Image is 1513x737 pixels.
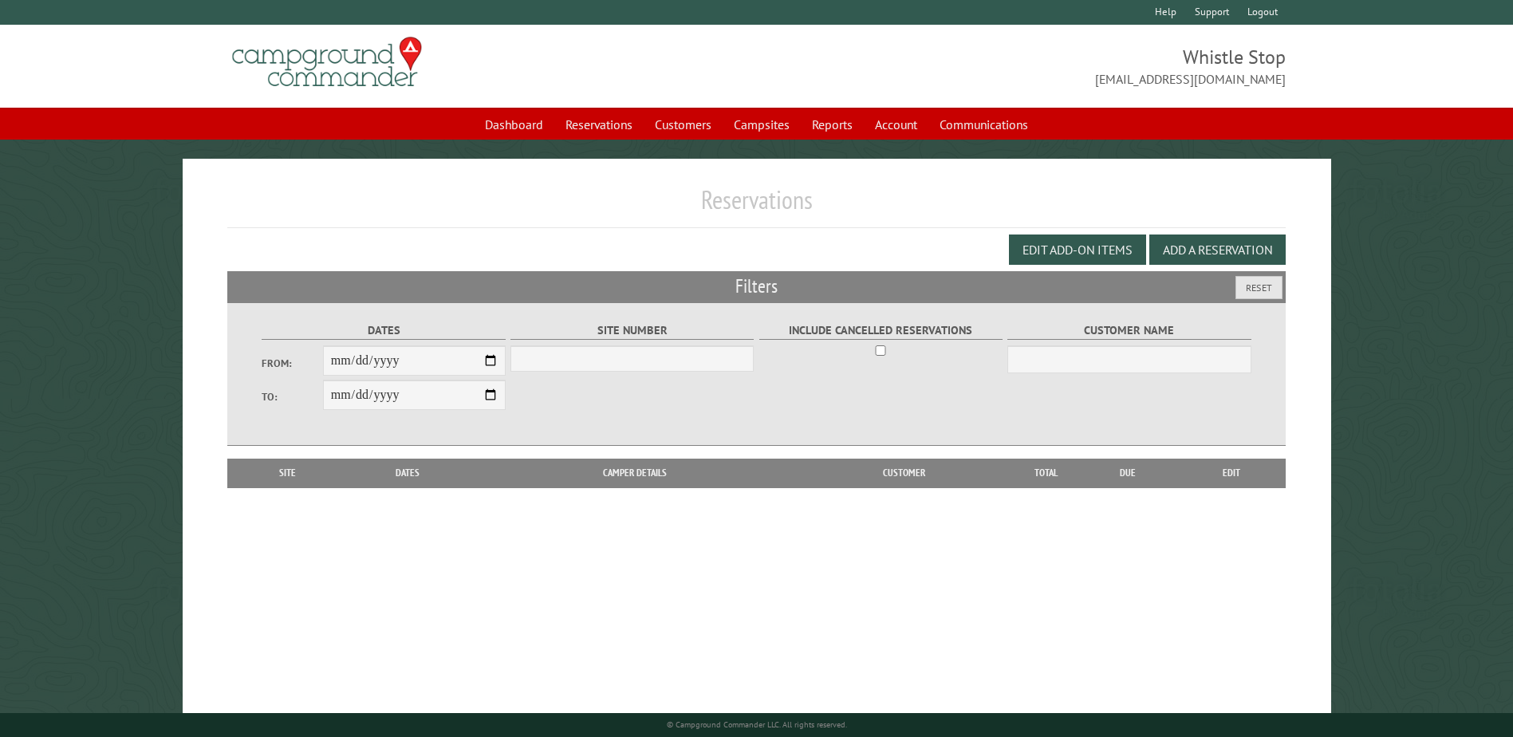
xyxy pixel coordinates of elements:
a: Dashboard [475,109,553,140]
a: Reports [802,109,862,140]
label: To: [262,389,322,404]
a: Account [865,109,927,140]
button: Reset [1235,276,1283,299]
a: Reservations [556,109,642,140]
span: Whistle Stop [EMAIL_ADDRESS][DOMAIN_NAME] [757,44,1286,89]
th: Edit [1178,459,1286,487]
th: Total [1014,459,1078,487]
button: Edit Add-on Items [1009,235,1146,265]
th: Site [235,459,339,487]
label: From: [262,356,322,371]
th: Customer [794,459,1014,487]
a: Campsites [724,109,799,140]
img: Campground Commander [227,31,427,93]
small: © Campground Commander LLC. All rights reserved. [667,719,847,730]
h1: Reservations [227,184,1285,228]
h2: Filters [227,271,1285,301]
label: Include Cancelled Reservations [759,321,1003,340]
a: Customers [645,109,721,140]
th: Camper Details [476,459,794,487]
button: Add a Reservation [1149,235,1286,265]
th: Due [1078,459,1178,487]
th: Dates [340,459,476,487]
label: Site Number [510,321,754,340]
label: Dates [262,321,505,340]
label: Customer Name [1007,321,1251,340]
a: Communications [930,109,1038,140]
